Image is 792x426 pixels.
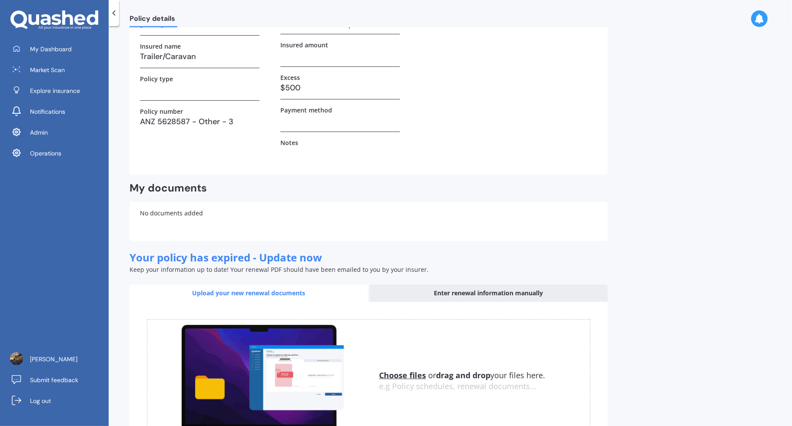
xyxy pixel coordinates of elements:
[7,350,109,368] a: [PERSON_NAME]
[130,182,207,195] h2: My documents
[7,371,109,389] a: Submit feedback
[30,149,61,158] span: Operations
[140,108,183,115] label: Policy number
[436,370,490,380] b: drag and drop
[10,352,23,365] img: ACg8ocJLa-csUtcL-80ItbA20QSwDJeqfJvWfn8fgM9RBEIPTcSLDHdf=s96-c
[140,50,260,63] h3: Trailer/Caravan
[280,139,298,146] label: Notes
[280,106,332,114] label: Payment method
[369,284,608,302] div: Enter renewal information manually
[280,41,328,49] label: Insured amount
[7,392,109,409] a: Log out
[140,75,173,83] label: Policy type
[130,202,608,241] div: No documents added
[7,103,109,120] a: Notifications
[140,115,260,128] h3: ANZ 5628587 - Other - 3
[379,370,545,380] span: or your files here.
[7,82,109,99] a: Explore insurance
[280,74,300,81] label: Excess
[379,382,590,391] div: e.g Policy schedules, renewal documents...
[30,396,51,405] span: Log out
[7,40,109,58] a: My Dashboard
[130,14,177,26] span: Policy details
[7,124,109,141] a: Admin
[130,284,368,302] div: Upload your new renewal documents
[30,86,80,95] span: Explore insurance
[30,128,48,137] span: Admin
[140,43,181,50] label: Insured name
[280,81,400,94] h3: $500
[130,265,429,274] span: Keep your information up to date! Your renewal PDF should have been emailed to you by your insurer.
[30,376,78,384] span: Submit feedback
[7,61,109,79] a: Market Scan
[30,107,65,116] span: Notifications
[379,370,426,380] u: Choose files
[30,45,72,53] span: My Dashboard
[7,145,109,162] a: Operations
[30,66,65,74] span: Market Scan
[130,250,322,264] span: Your policy has expired - Update now
[30,355,77,363] span: [PERSON_NAME]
